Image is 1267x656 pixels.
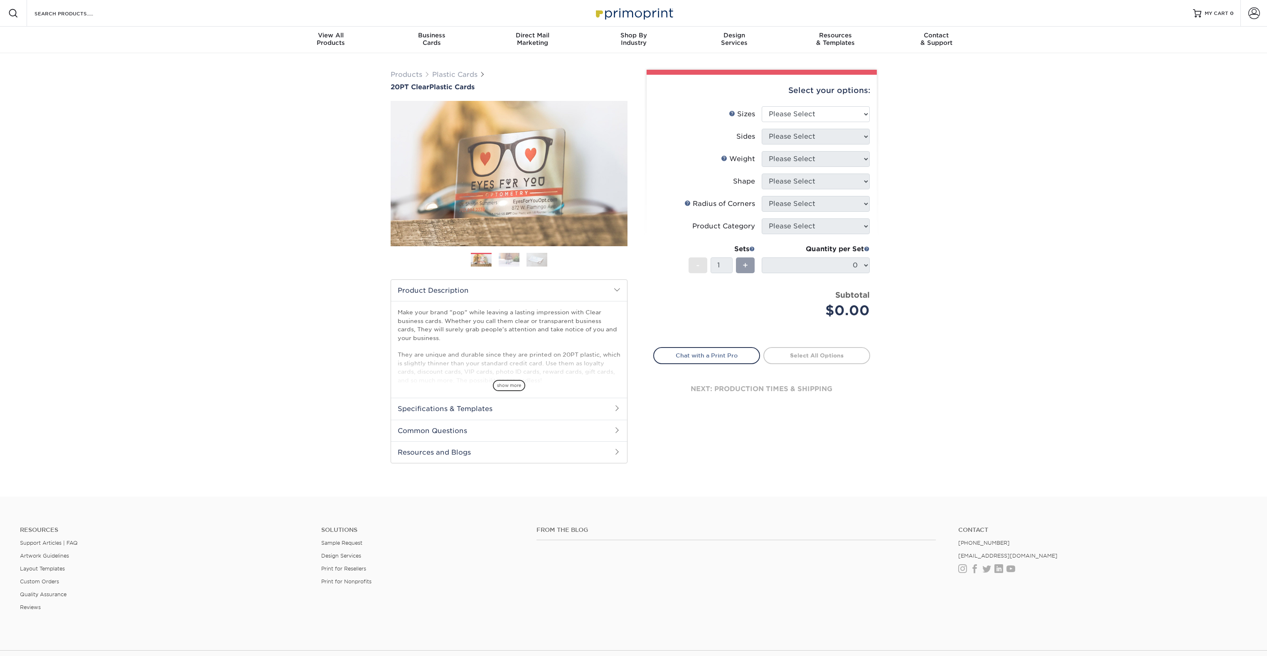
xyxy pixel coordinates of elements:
a: Layout Templates [20,565,65,572]
span: Shop By [583,32,684,39]
a: Print for Resellers [321,565,366,572]
h4: Resources [20,526,309,534]
a: DesignServices [684,27,785,53]
h2: Common Questions [391,420,627,441]
strong: Subtotal [835,290,870,299]
div: Products [280,32,381,47]
span: Contact [886,32,987,39]
a: View AllProducts [280,27,381,53]
a: Direct MailMarketing [482,27,583,53]
span: Direct Mail [482,32,583,39]
div: Industry [583,32,684,47]
a: 20PT ClearPlastic Cards [391,83,627,91]
h4: Solutions [321,526,524,534]
a: Reviews [20,604,41,610]
span: + [743,259,748,272]
a: Shop ByIndustry [583,27,684,53]
div: Quantity per Set [762,244,870,254]
a: Quality Assurance [20,591,66,597]
a: Products [391,71,422,78]
span: Design [684,32,785,39]
div: Cards [381,32,482,47]
div: Product Category [692,221,755,231]
input: SEARCH PRODUCTS..... [34,8,115,18]
a: BusinessCards [381,27,482,53]
a: Resources& Templates [785,27,886,53]
span: 0 [1230,10,1234,16]
div: Sides [736,132,755,142]
img: 20PT Clear 01 [391,92,627,255]
a: Print for Nonprofits [321,578,371,585]
img: Plastic Cards 03 [526,253,547,267]
span: Resources [785,32,886,39]
a: Artwork Guidelines [20,553,69,559]
div: next: production times & shipping [653,364,870,414]
div: Marketing [482,32,583,47]
div: Shape [733,176,755,186]
a: Support Articles | FAQ [20,540,78,546]
a: Select All Options [763,347,870,364]
a: Design Services [321,553,361,559]
span: MY CART [1205,10,1228,17]
a: Chat with a Print Pro [653,347,760,364]
img: Primoprint [592,4,675,22]
h2: Resources and Blogs [391,441,627,463]
a: [PHONE_NUMBER] [958,540,1010,546]
p: Make your brand "pop" while leaving a lasting impression with Clear business cards. Whether you c... [398,308,620,579]
span: show more [493,380,525,391]
span: 20PT Clear [391,83,429,91]
img: Plastic Cards 02 [499,253,519,267]
div: Sizes [729,109,755,119]
a: Plastic Cards [432,71,477,78]
a: Contact& Support [886,27,987,53]
a: Contact [958,526,1247,534]
div: & Templates [785,32,886,47]
img: Plastic Cards 01 [471,253,492,267]
div: Services [684,32,785,47]
div: Sets [689,244,755,254]
h1: Plastic Cards [391,83,627,91]
a: Sample Request [321,540,362,546]
span: - [696,259,700,272]
h2: Specifications & Templates [391,398,627,419]
span: Business [381,32,482,39]
h4: From the Blog [536,526,936,534]
div: $0.00 [768,301,870,321]
a: [EMAIL_ADDRESS][DOMAIN_NAME] [958,553,1058,559]
a: Custom Orders [20,578,59,585]
h2: Product Description [391,280,627,301]
div: Weight [721,154,755,164]
div: Radius of Corners [684,199,755,209]
span: View All [280,32,381,39]
div: Select your options: [653,75,870,106]
div: & Support [886,32,987,47]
